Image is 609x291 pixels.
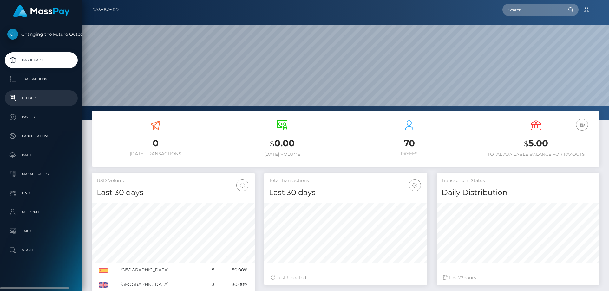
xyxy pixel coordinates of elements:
h6: [DATE] Volume [224,152,341,157]
span: Changing the Future Outcome Inc [5,31,78,37]
h3: 0.00 [224,137,341,150]
h6: [DATE] Transactions [97,151,214,156]
a: Taxes [5,223,78,239]
p: Transactions [7,74,75,84]
a: Batches [5,147,78,163]
a: Links [5,185,78,201]
h5: USD Volume [97,178,250,184]
div: Last hours [443,275,593,281]
p: Search [7,245,75,255]
small: $ [270,139,274,148]
p: Cancellations [7,131,75,141]
p: Dashboard [7,55,75,65]
h6: Total Available Balance for Payouts [477,152,595,157]
img: GB.png [99,282,108,288]
h4: Last 30 days [97,187,250,198]
td: 50.00% [217,263,250,277]
p: Payees [7,112,75,122]
a: Search [5,242,78,258]
h5: Total Transactions [269,178,422,184]
p: Ledger [7,93,75,103]
h4: Daily Distribution [442,187,595,198]
td: [GEOGRAPHIC_DATA] [118,263,205,277]
a: Dashboard [5,52,78,68]
p: Batches [7,150,75,160]
p: Taxes [7,226,75,236]
img: ES.png [99,268,108,273]
h5: Transactions Status [442,178,595,184]
h3: 0 [97,137,214,149]
a: Cancellations [5,128,78,144]
h3: 70 [350,137,468,149]
a: User Profile [5,204,78,220]
a: Ledger [5,90,78,106]
h3: 5.00 [477,137,595,150]
span: 72 [458,275,463,281]
input: Search... [502,4,562,16]
h4: Last 30 days [269,187,422,198]
p: User Profile [7,207,75,217]
a: Dashboard [92,3,119,16]
a: Payees [5,109,78,125]
div: Just Updated [271,275,421,281]
a: Manage Users [5,166,78,182]
p: Manage Users [7,169,75,179]
h6: Payees [350,151,468,156]
img: MassPay Logo [13,5,69,17]
p: Links [7,188,75,198]
a: Transactions [5,71,78,87]
td: 5 [205,263,217,277]
img: Changing the Future Outcome Inc [7,29,18,40]
small: $ [524,139,528,148]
